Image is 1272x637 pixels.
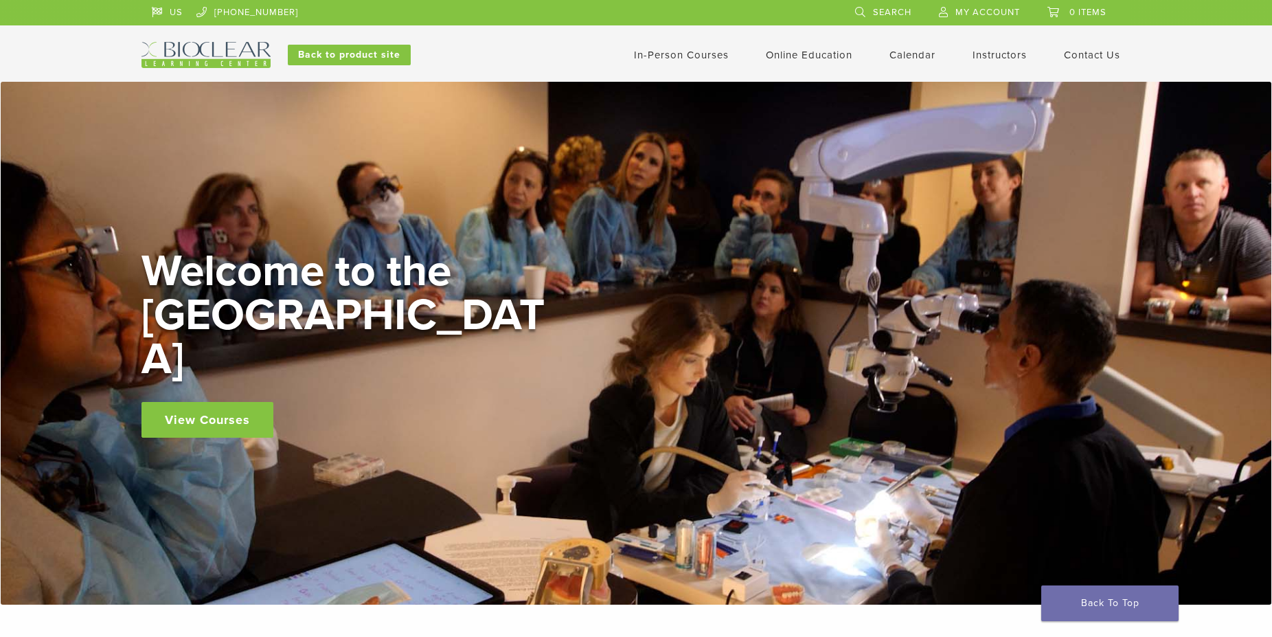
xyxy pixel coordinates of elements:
[634,49,729,61] a: In-Person Courses
[288,45,411,65] a: Back to product site
[141,249,554,381] h2: Welcome to the [GEOGRAPHIC_DATA]
[141,402,273,438] a: View Courses
[873,7,911,18] span: Search
[766,49,852,61] a: Online Education
[955,7,1020,18] span: My Account
[141,42,271,68] img: Bioclear
[1064,49,1120,61] a: Contact Us
[889,49,935,61] a: Calendar
[1069,7,1106,18] span: 0 items
[1041,585,1179,621] a: Back To Top
[973,49,1027,61] a: Instructors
